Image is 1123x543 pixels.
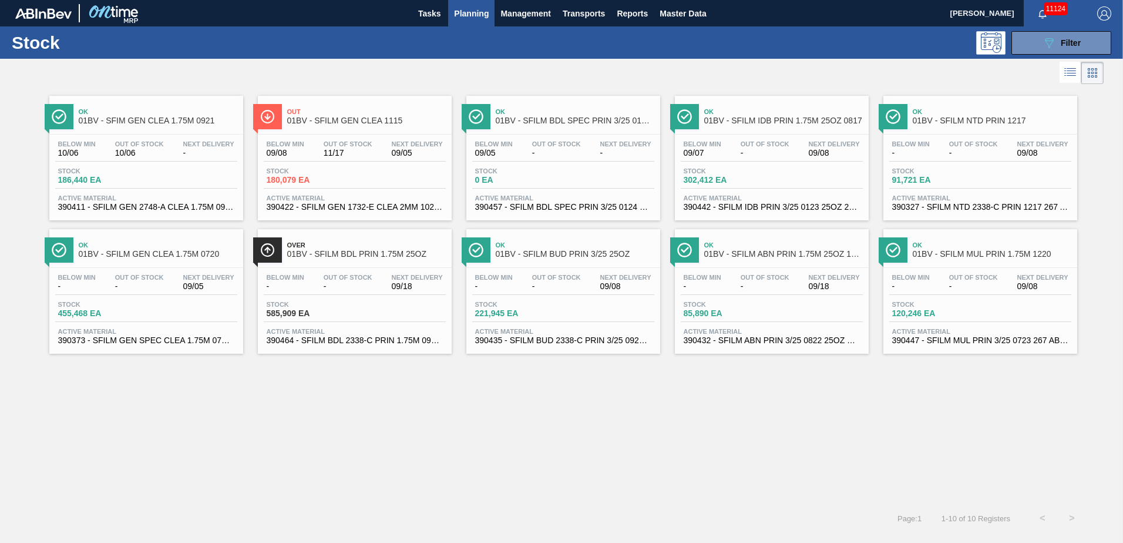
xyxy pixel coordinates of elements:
span: Out Of Stock [949,274,998,281]
span: Stock [684,167,766,175]
span: 455,468 EA [58,309,140,318]
span: 09/08 [1017,149,1068,157]
span: Active Material [892,195,1068,202]
span: Master Data [660,6,706,21]
span: 01BV - SFILM MUL PRIN 1.75M 1220 [913,250,1071,259]
a: ÍconeOk01BV - SFILM MUL PRIN 1.75M 1220Below Min-Out Of Stock-Next Delivery09/08Stock120,246 EAAc... [875,220,1083,354]
span: Next Delivery [392,274,443,281]
span: Out Of Stock [532,274,581,281]
span: 302,412 EA [684,176,766,185]
img: Ícone [677,243,692,257]
a: ÍconeOk01BV - SFIM GEN CLEA 1.75M 0921Below Min10/06Out Of Stock10/06Next Delivery-Stock186,440 E... [41,87,249,220]
span: Active Material [58,328,234,335]
span: 390422 - SFILM GEN 1732-E CLEA 2MM 1021 267 ABIST [267,203,443,212]
span: 390373 - SFILM GEN SPEC CLEA 1.75M 0720 267 ABIST [58,336,234,345]
img: Ícone [469,243,483,257]
img: Ícone [260,243,275,257]
span: - [949,282,998,291]
span: 01BV - SFILM GEN CLEA 1.75M 0720 [79,250,237,259]
span: Ok [913,108,1071,115]
span: 01BV - SFILM BDL PRIN 1.75M 25OZ [287,250,446,259]
span: Active Material [267,195,443,202]
span: Stock [58,301,140,308]
span: Below Min [58,140,96,148]
img: TNhmsLtSVTkK8tSr43FrP2fwEKptu5GPRR3wAAAABJRU5ErkJggg== [15,8,72,19]
span: - [475,282,513,291]
span: 390435 - SFILM BUD 2338-C PRIN 3/25 0922 25OZ 267 [475,336,651,345]
span: 390411 - SFILM GEN 2748-A CLEA 1.75M 0921 267 ABI [58,203,234,212]
span: 09/08 [809,149,860,157]
span: - [532,149,581,157]
span: Below Min [267,274,304,281]
span: Next Delivery [809,140,860,148]
span: 01BV - SFIM GEN CLEA 1.75M 0921 [79,116,237,125]
span: Ok [496,242,654,249]
span: Transports [563,6,605,21]
span: 390464 - SFILM BDL 2338-C PRIN 1.75M 0924 25OZ 26 [267,336,443,345]
span: 01BV - SFILM BDL SPEC PRIN 3/25 0124 267 ABISTW [496,116,654,125]
span: Next Delivery [183,140,234,148]
span: 09/07 [684,149,721,157]
img: Ícone [52,243,66,257]
span: Next Delivery [809,274,860,281]
a: ÍconeOut01BV - SFILM GEN CLEA 1115Below Min09/08Out Of Stock11/17Next Delivery09/05Stock180,079 E... [249,87,458,220]
span: Next Delivery [1017,274,1068,281]
span: 10/06 [115,149,164,157]
button: < [1028,504,1057,533]
span: 01BV - SFILM BUD PRIN 3/25 25OZ [496,250,654,259]
span: Below Min [267,140,304,148]
button: > [1057,504,1087,533]
span: 221,945 EA [475,309,557,318]
span: Management [500,6,551,21]
span: Active Material [475,328,651,335]
span: Below Min [892,140,930,148]
span: Out Of Stock [949,140,998,148]
span: 186,440 EA [58,176,140,185]
span: 09/08 [267,149,304,157]
a: ÍconeOk01BV - SFILM GEN CLEA 1.75M 0720Below Min-Out Of Stock-Next Delivery09/05Stock455,468 EAAc... [41,220,249,354]
span: - [741,149,789,157]
span: Below Min [684,140,721,148]
span: - [600,149,651,157]
span: - [267,282,304,291]
span: 09/18 [392,282,443,291]
h1: Stock [12,36,187,49]
span: 390442 - SFILM IDB PRIN 3/25 0123 25OZ 267 ABISTW [684,203,860,212]
span: - [324,282,372,291]
span: 01BV - SFILM NTD PRIN 1217 [913,116,1071,125]
span: 91,721 EA [892,176,974,185]
img: Logout [1097,6,1111,21]
span: Active Material [267,328,443,335]
span: Below Min [475,274,513,281]
span: Stock [684,301,766,308]
span: - [115,282,164,291]
span: Planning [454,6,489,21]
span: - [741,282,789,291]
span: 180,079 EA [267,176,349,185]
img: Ícone [260,109,275,124]
span: Below Min [892,274,930,281]
span: Next Delivery [392,140,443,148]
span: Active Material [475,195,651,202]
span: Active Material [684,328,860,335]
div: Card Vision [1081,62,1104,84]
span: Tasks [416,6,442,21]
span: 120,246 EA [892,309,974,318]
span: 0 EA [475,176,557,185]
span: Active Material [684,195,860,202]
span: 10/06 [58,149,96,157]
span: Ok [79,108,237,115]
span: 01BV - SFILM GEN CLEA 1115 [287,116,446,125]
a: ÍconeOk01BV - SFILM IDB PRIN 1.75M 25OZ 0817Below Min09/07Out Of Stock-Next Delivery09/08Stock302... [666,87,875,220]
a: ÍconeOk01BV - SFILM ABN PRIN 1.75M 25OZ 1116Below Min-Out Of Stock-Next Delivery09/18Stock85,890 ... [666,220,875,354]
span: Active Material [892,328,1068,335]
span: Ok [913,242,1071,249]
span: 390327 - SFILM NTD 2338-C PRIN 1217 267 ABISTW 01 [892,203,1068,212]
span: 390457 - SFILM BDL SPEC PRIN 3/25 0124 267 ABISTW [475,203,651,212]
span: Stock [892,167,974,175]
span: 11/17 [324,149,372,157]
img: Ícone [886,109,900,124]
button: Filter [1011,31,1111,55]
span: Stock [267,301,349,308]
span: - [892,282,930,291]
